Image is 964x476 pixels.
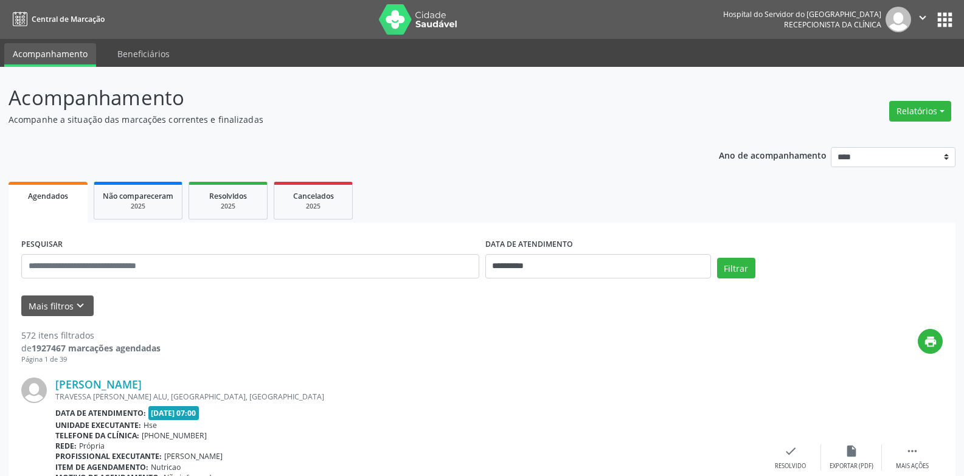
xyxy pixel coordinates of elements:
i: keyboard_arrow_down [74,299,87,312]
div: Exportar (PDF) [830,462,873,471]
i:  [916,11,929,24]
div: Resolvido [775,462,806,471]
div: Página 1 de 39 [21,354,161,365]
span: Recepcionista da clínica [784,19,881,30]
button: Mais filtroskeyboard_arrow_down [21,295,94,317]
b: Data de atendimento: [55,408,146,418]
button: Filtrar [717,258,755,278]
i: insert_drive_file [845,444,858,458]
p: Ano de acompanhamento [719,147,827,162]
strong: 1927467 marcações agendadas [32,342,161,354]
button: print [918,329,943,354]
span: Resolvidos [209,191,247,201]
div: de [21,342,161,354]
label: PESQUISAR [21,235,63,254]
span: Não compareceram [103,191,173,201]
b: Item de agendamento: [55,462,148,472]
div: Mais ações [896,462,929,471]
span: Central de Marcação [32,14,105,24]
div: TRAVESSA [PERSON_NAME] ALU, [GEOGRAPHIC_DATA], [GEOGRAPHIC_DATA] [55,391,760,402]
span: Própria [79,441,105,451]
b: Unidade executante: [55,420,141,430]
b: Telefone da clínica: [55,430,139,441]
b: Profissional executante: [55,451,162,461]
i:  [906,444,919,458]
div: Hospital do Servidor do [GEOGRAPHIC_DATA] [723,9,881,19]
div: 2025 [198,202,258,211]
img: img [21,378,47,403]
a: Acompanhamento [4,43,96,67]
a: [PERSON_NAME] [55,378,142,391]
button: apps [934,9,955,30]
div: 572 itens filtrados [21,329,161,342]
div: 2025 [103,202,173,211]
button:  [911,7,934,32]
b: Rede: [55,441,77,451]
i: print [924,335,937,348]
p: Acompanhe a situação das marcações correntes e finalizadas [9,113,671,126]
span: [PHONE_NUMBER] [142,430,207,441]
a: Beneficiários [109,43,178,64]
span: Nutricao [151,462,181,472]
label: DATA DE ATENDIMENTO [485,235,573,254]
span: Cancelados [293,191,334,201]
a: Central de Marcação [9,9,105,29]
img: img [886,7,911,32]
span: Agendados [28,191,68,201]
span: [DATE] 07:00 [148,406,199,420]
i: check [784,444,797,458]
span: [PERSON_NAME] [164,451,223,461]
div: 2025 [283,202,344,211]
button: Relatórios [889,101,951,122]
p: Acompanhamento [9,83,671,113]
span: Hse [144,420,157,430]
